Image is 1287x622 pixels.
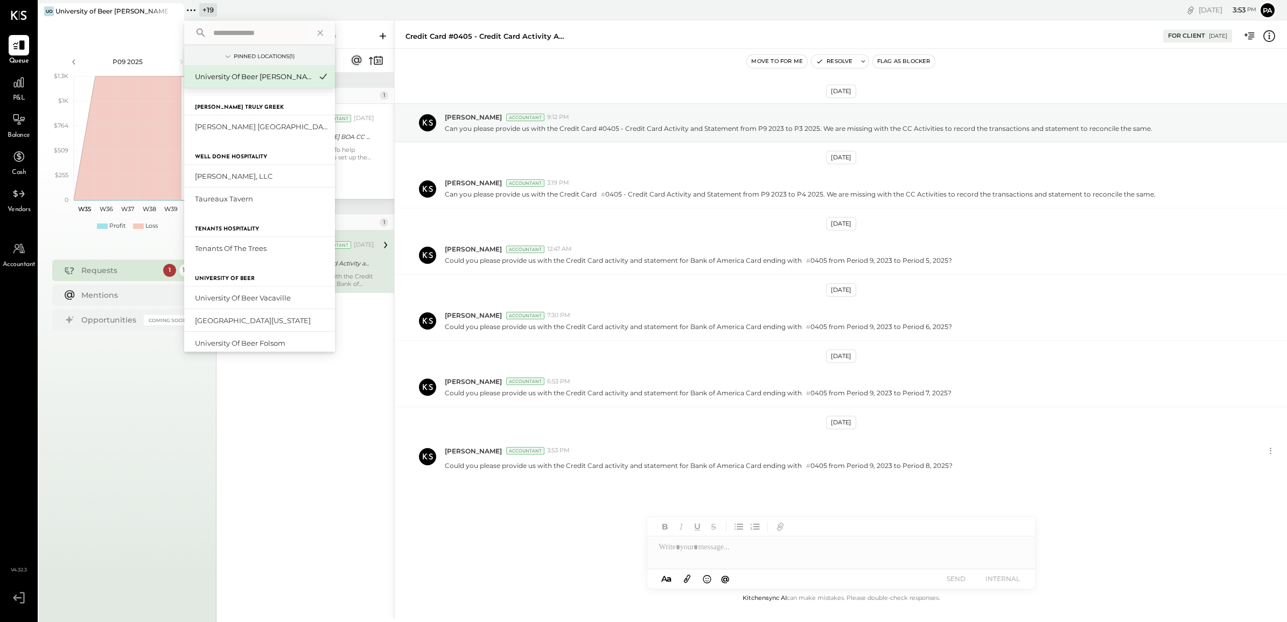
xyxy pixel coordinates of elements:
[354,241,374,249] div: [DATE]
[8,131,30,141] span: Balance
[506,378,544,385] div: Accountant
[195,171,330,181] div: [PERSON_NAME], LLC
[195,293,330,303] div: University of Beer Vacaville
[195,104,284,111] label: [PERSON_NAME] Truly Greek
[826,151,856,164] div: [DATE]
[405,31,567,41] div: Credit Card #0405 - Credit Card Activity and Statement from P9 2023 to P3 2025.
[3,260,36,270] span: Accountant
[142,205,156,213] text: W38
[58,97,68,104] text: $1K
[144,315,192,325] div: Coming Soon
[1,72,37,103] a: P&L
[1185,4,1196,16] div: copy link
[195,275,255,283] label: University of Beer
[199,3,217,17] div: + 19
[506,179,544,187] div: Accountant
[873,55,935,68] button: Flag as Blocker
[547,179,569,187] span: 3:19 PM
[12,168,26,178] span: Cash
[54,72,68,80] text: $1.3K
[195,243,330,254] div: Tenants of the Trees
[109,222,125,230] div: Profit
[195,72,311,82] div: University of Beer [PERSON_NAME]
[99,205,113,213] text: W36
[748,520,762,534] button: Ordered List
[44,6,54,16] div: Uo
[445,446,502,456] span: [PERSON_NAME]
[667,574,672,584] span: a
[195,226,259,233] label: Tenants Hospitality
[732,520,746,534] button: Unordered List
[81,290,187,300] div: Mentions
[547,446,570,455] span: 3:53 PM
[145,222,158,230] div: Loss
[506,246,544,253] div: Accountant
[718,572,733,585] button: @
[445,377,502,386] span: [PERSON_NAME]
[445,256,952,265] p: Could you please provide us with the Credit Card activity and statement for Bank of America Card ...
[826,283,856,297] div: [DATE]
[81,315,138,325] div: Opportunities
[806,257,810,264] span: #
[445,322,952,332] p: Could you please provide us with the Credit Card activity and statement for Bank of America Card ...
[707,520,721,534] button: Strikethrough
[445,244,502,254] span: [PERSON_NAME]
[121,205,134,213] text: W37
[547,311,570,320] span: 7:30 PM
[445,178,502,187] span: [PERSON_NAME]
[445,113,502,122] span: [PERSON_NAME]
[773,520,787,534] button: Add URL
[721,574,730,584] span: @
[164,205,177,213] text: W39
[78,205,91,213] text: W35
[195,194,330,204] div: Taureaux Tavern
[806,462,810,470] span: #
[55,6,168,16] div: University of Beer [PERSON_NAME]
[674,520,688,534] button: Italic
[547,245,572,254] span: 12:47 AM
[1168,32,1205,40] div: For Client
[506,114,544,121] div: Accountant
[1,239,37,270] a: Accountant
[826,350,856,363] div: [DATE]
[445,311,502,320] span: [PERSON_NAME]
[179,264,192,277] div: 19
[806,389,810,397] span: #
[9,57,29,66] span: Queue
[13,94,25,103] span: P&L
[8,205,31,215] span: Vendors
[826,85,856,98] div: [DATE]
[806,323,810,331] span: #
[658,573,675,585] button: Aa
[445,461,953,471] p: Could you please provide us with the Credit Card activity and statement for Bank of America Card ...
[195,122,330,132] div: [PERSON_NAME] [GEOGRAPHIC_DATA]
[234,53,295,60] div: Pinned Locations ( 1 )
[547,378,570,386] span: 6:53 PM
[1,109,37,141] a: Balance
[380,218,388,227] div: 1
[506,447,544,455] div: Accountant
[1199,5,1256,15] div: [DATE]
[658,520,672,534] button: Bold
[1209,32,1227,40] div: [DATE]
[65,196,68,204] text: 0
[195,153,267,161] label: Well Done Hospitality
[826,217,856,230] div: [DATE]
[826,416,856,429] div: [DATE]
[445,124,1152,133] p: Can you please provide us with the Credit Card #0405 - Credit Card Activity and Statement from P9...
[547,113,569,122] span: 9:12 PM
[690,520,704,534] button: Underline
[354,114,374,123] div: [DATE]
[1,146,37,178] a: Cash
[54,122,69,129] text: $764
[506,312,544,319] div: Accountant
[195,316,330,326] div: [GEOGRAPHIC_DATA][US_STATE]
[1,35,37,66] a: Queue
[935,571,978,586] button: SEND
[1259,2,1276,19] button: Pa
[812,55,857,68] button: Resolve
[380,91,388,100] div: 1
[445,190,1156,199] p: Can you please provide us with the Credit Card 0405 - Credit Card Activity and Statement from P9 ...
[1,184,37,215] a: Vendors
[54,146,68,154] text: $509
